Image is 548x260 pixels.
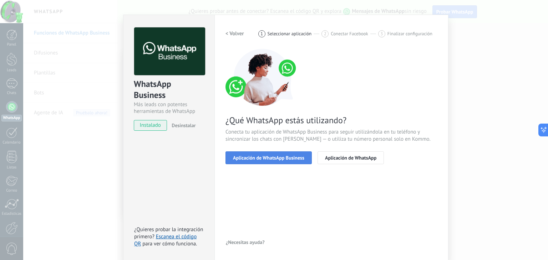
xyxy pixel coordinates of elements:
span: Seleccionar aplicación [268,31,312,36]
span: ¿Quieres probar la integración primero? [134,226,203,240]
span: Conectar Facebook [331,31,368,36]
span: 2 [324,31,326,37]
img: connect number [225,49,300,106]
span: 3 [380,31,383,37]
button: ¿Necesitas ayuda? [225,237,265,248]
button: Aplicación de WhatsApp Business [225,151,312,164]
a: Escanea el código QR [134,233,197,247]
button: < Volver [225,27,244,40]
button: Aplicación de WhatsApp [318,151,384,164]
div: Más leads con potentes herramientas de WhatsApp [134,101,204,115]
span: para ver cómo funciona. [142,240,197,247]
span: ¿Necesitas ayuda? [226,240,265,245]
button: Desinstalar [169,120,196,131]
span: Conecta tu aplicación de WhatsApp Business para seguir utilizándola en tu teléfono y sincronizar ... [225,129,437,143]
span: instalado [134,120,167,131]
span: Aplicación de WhatsApp [325,155,376,160]
span: Aplicación de WhatsApp Business [233,155,304,160]
span: Finalizar configuración [387,31,432,36]
h2: < Volver [225,30,244,37]
span: ¿Qué WhatsApp estás utilizando? [225,115,437,126]
img: logo_main.png [134,27,205,76]
span: Desinstalar [172,122,196,129]
div: WhatsApp Business [134,78,204,101]
span: 1 [260,31,263,37]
